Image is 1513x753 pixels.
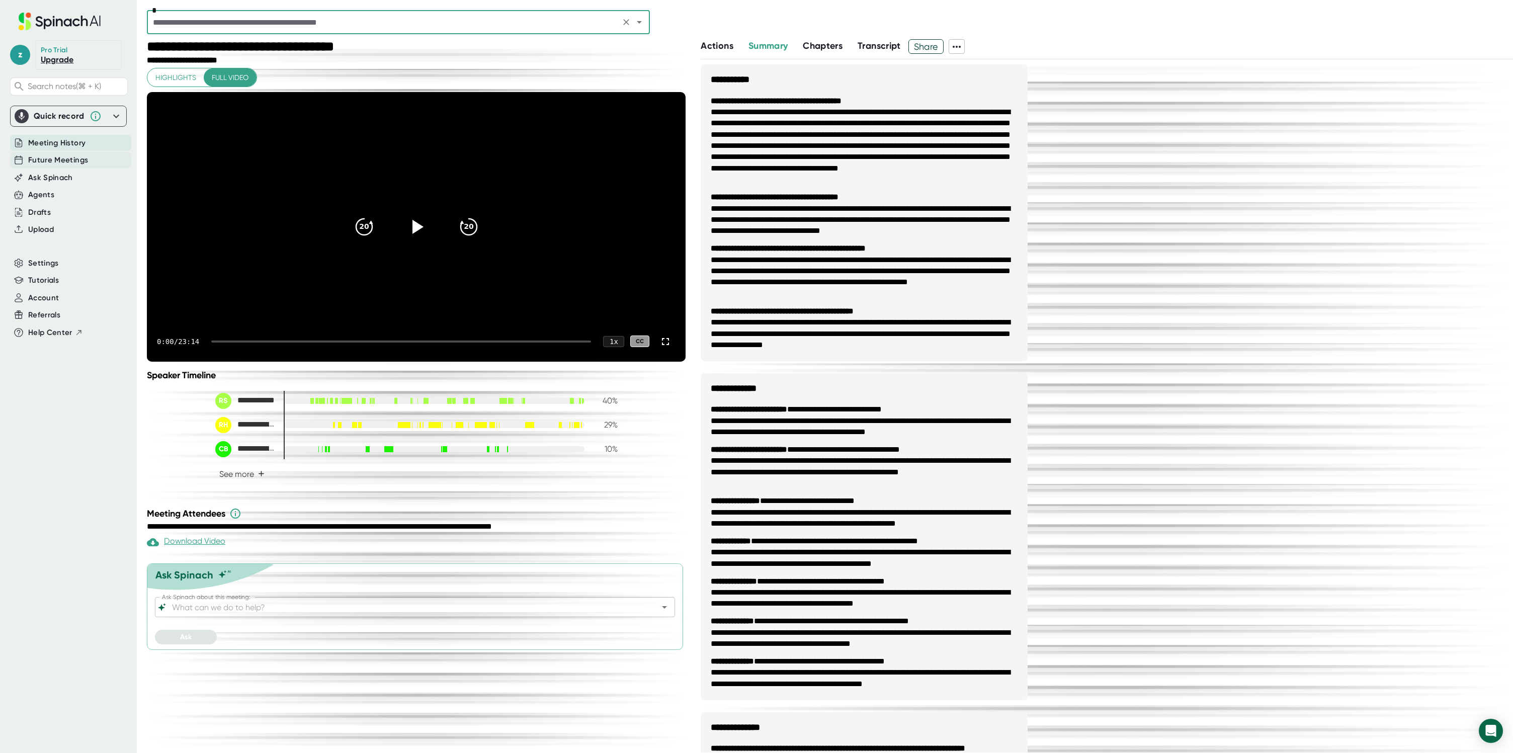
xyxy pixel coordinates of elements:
[28,224,54,235] button: Upload
[748,40,788,51] span: Summary
[147,68,204,87] button: Highlights
[215,417,231,433] div: RH
[215,441,231,457] div: CB
[909,38,944,55] span: Share
[593,444,618,454] div: 10 %
[28,258,59,269] button: Settings
[603,336,624,347] div: 1 x
[147,508,688,520] div: Meeting Attendees
[858,39,901,53] button: Transcript
[180,633,192,641] span: Ask
[147,370,686,381] div: Speaker Timeline
[748,39,788,53] button: Summary
[657,600,671,614] button: Open
[28,137,86,149] button: Meeting History
[28,207,51,218] button: Drafts
[803,40,843,51] span: Chapters
[41,55,73,64] a: Upgrade
[41,46,69,55] div: Pro Trial
[701,39,733,53] button: Actions
[1479,719,1503,743] div: Open Intercom Messenger
[215,393,276,409] div: Ryan Strobel
[204,68,257,87] button: Full video
[28,172,73,184] button: Ask Spinach
[147,536,225,548] div: Download Video
[215,417,276,433] div: Raul Hernandez
[10,45,30,65] span: z
[258,470,265,478] span: +
[212,71,248,84] span: Full video
[157,338,199,346] div: 0:00 / 23:14
[619,15,633,29] button: Clear
[155,71,196,84] span: Highlights
[28,189,54,201] button: Agents
[28,309,60,321] button: Referrals
[155,569,213,581] div: Ask Spinach
[28,327,72,339] span: Help Center
[28,154,88,166] button: Future Meetings
[215,465,269,483] button: See more+
[15,106,122,126] div: Quick record
[630,336,649,347] div: CC
[215,441,276,457] div: Cameron Baillie
[34,111,85,121] div: Quick record
[28,81,101,91] span: Search notes (⌘ + K)
[701,40,733,51] span: Actions
[593,420,618,430] div: 29 %
[215,393,231,409] div: RS
[170,600,642,614] input: What can we do to help?
[632,15,646,29] button: Open
[155,630,217,644] button: Ask
[593,396,618,405] div: 40 %
[28,292,59,304] button: Account
[908,39,944,54] button: Share
[28,275,59,286] button: Tutorials
[28,327,83,339] button: Help Center
[858,40,901,51] span: Transcript
[803,39,843,53] button: Chapters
